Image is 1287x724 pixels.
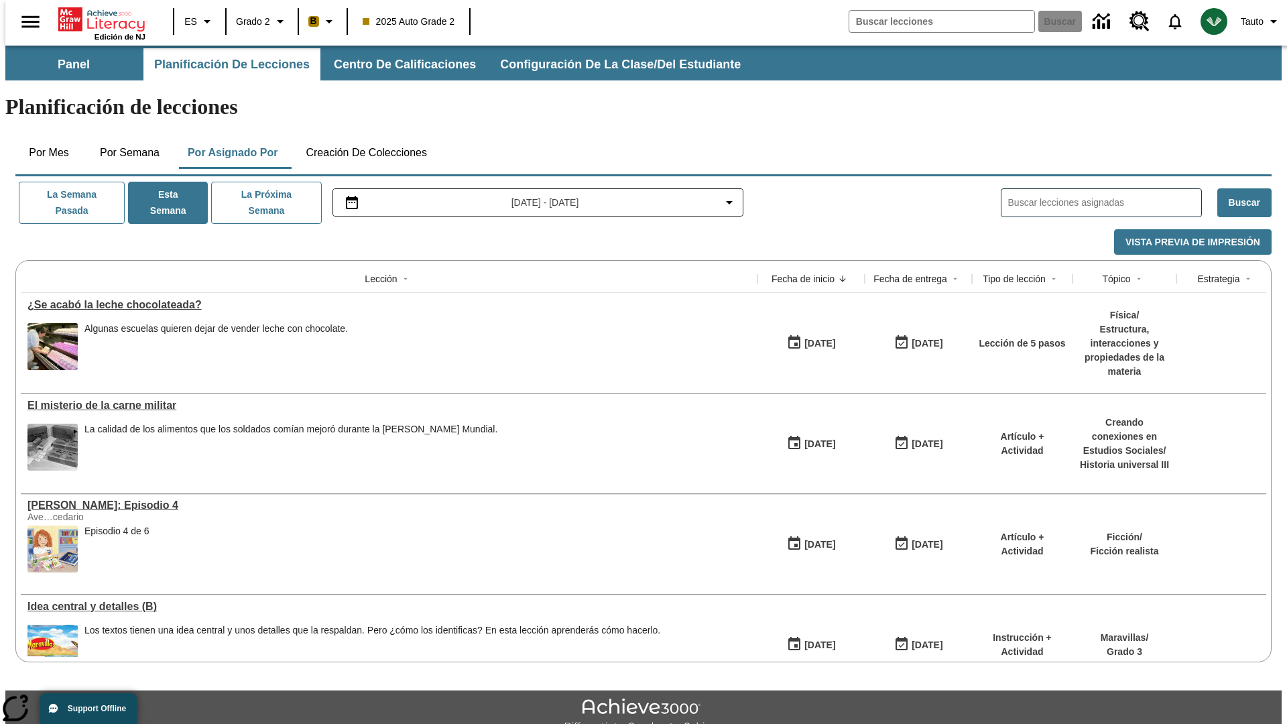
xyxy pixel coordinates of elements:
button: Esta semana [128,182,208,224]
div: [DATE] [804,637,835,654]
span: Configuración de la clase/del estudiante [500,57,741,72]
button: Centro de calificaciones [323,48,487,80]
button: Sort [1240,271,1256,287]
button: Por asignado por [177,137,289,169]
div: Idea central y detalles (B) [27,601,751,613]
button: 09/21/25: Primer día en que estuvo disponible la lección [782,431,840,457]
div: Episodio 4 de 6 [84,526,149,572]
button: Support Offline [40,693,137,724]
div: Tópico [1102,272,1130,286]
a: Idea central y detalles (B), Lecciones [27,601,751,613]
div: Subbarra de navegación [5,48,753,80]
img: portada de Maravillas de tercer grado: una mariposa vuela sobre un campo y un río, con montañas a... [27,625,78,672]
button: 09/21/25: Último día en que podrá accederse la lección [890,632,947,658]
div: Los textos tienen una idea central y unos detalles que la respaldan. Pero ¿cómo los identificas? ... [84,625,660,672]
button: Sort [947,271,963,287]
span: Support Offline [68,704,126,713]
button: La próxima semana [211,182,321,224]
span: Grado 2 [236,15,270,29]
button: Perfil/Configuración [1235,9,1287,34]
div: [DATE] [804,335,835,352]
span: Centro de calificaciones [334,57,476,72]
div: Elena Menope: Episodio 4 [27,499,751,511]
a: Portada [58,6,145,33]
div: Subbarra de navegación [5,46,1282,80]
button: Por semana [89,137,170,169]
button: Por mes [15,137,82,169]
span: Planificación de lecciones [154,57,310,72]
img: image [27,323,78,370]
button: 09/21/25: Primer día en que estuvo disponible la lección [782,330,840,356]
p: Física / [1079,308,1170,322]
span: Edición de NJ [95,33,145,41]
img: Elena está sentada en la mesa de clase, poniendo pegamento en un trozo de papel. Encima de la mes... [27,526,78,572]
div: [DATE] [912,335,942,352]
button: Configuración de la clase/del estudiante [489,48,751,80]
p: Instrucción + Actividad [979,631,1066,659]
div: La calidad de los alimentos que los soldados comían mejoró durante la Segunda Guerra Mundial. [84,424,497,471]
div: Estrategia [1197,272,1239,286]
button: Creación de colecciones [295,137,438,169]
button: Grado: Grado 2, Elige un grado [231,9,294,34]
button: 09/21/25: Último día en que podrá accederse la lección [890,532,947,557]
p: La calidad de los alimentos que los soldados comían mejoró durante la [PERSON_NAME] Mundial. [84,424,497,435]
div: Algunas escuelas quieren dejar de vender leche con chocolate. [84,323,348,370]
svg: Collapse Date Range Filter [721,194,737,210]
p: Grado 3 [1101,645,1149,659]
div: Lección [365,272,397,286]
p: Artículo + Actividad [979,530,1066,558]
div: Tipo de lección [983,272,1046,286]
button: Seleccione el intervalo de fechas opción del menú [339,194,738,210]
button: Vista previa de impresión [1114,229,1272,255]
span: 2025 Auto Grade 2 [363,15,455,29]
div: Episodio 4 de 6 [84,526,149,537]
div: [DATE] [912,637,942,654]
button: Sort [1131,271,1147,287]
span: Panel [58,57,90,72]
a: El misterio de la carne militar , Lecciones [27,400,751,412]
a: Notificaciones [1158,4,1192,39]
button: Planificación de lecciones [143,48,320,80]
span: B [310,13,317,29]
div: [DATE] [804,436,835,452]
div: ¿Se acabó la leche chocolateada? [27,299,751,311]
div: [DATE] [804,536,835,553]
h1: Planificación de lecciones [5,95,1282,119]
button: Sort [397,271,414,287]
button: Sort [1046,271,1062,287]
button: Panel [7,48,141,80]
button: 09/21/25: Último día en que podrá accederse la lección [890,330,947,356]
div: El misterio de la carne militar [27,400,751,412]
input: Buscar lecciones asignadas [1008,193,1201,213]
div: Fecha de inicio [772,272,835,286]
a: ¿Se acabó la leche chocolateada?, Lecciones [27,299,751,311]
img: Fotografía en blanco y negro que muestra cajas de raciones de comida militares con la etiqueta U.... [27,424,78,471]
span: Tauto [1241,15,1264,29]
span: [DATE] - [DATE] [511,196,579,210]
div: [DATE] [912,536,942,553]
p: Ficción realista [1091,544,1159,558]
div: [DATE] [912,436,942,452]
div: Ave…cedario [27,511,229,522]
button: Sort [835,271,851,287]
div: Algunas escuelas quieren dejar de vender leche con chocolate. [84,323,348,335]
button: Boost El color de la clase es anaranjado claro. Cambiar el color de la clase. [303,9,343,34]
p: Creando conexiones en Estudios Sociales / [1079,416,1170,458]
button: Lenguaje: ES, Selecciona un idioma [178,9,221,34]
button: La semana pasada [19,182,125,224]
p: Maravillas / [1101,631,1149,645]
a: Centro de información [1085,3,1121,40]
button: 09/21/25: Último día en que podrá accederse la lección [890,431,947,457]
button: 09/21/25: Primer día en que estuvo disponible la lección [782,632,840,658]
p: Ficción / [1091,530,1159,544]
div: Portada [58,5,145,41]
button: 09/21/25: Primer día en que estuvo disponible la lección [782,532,840,557]
div: Los textos tienen una idea central y unos detalles que la respaldan. Pero ¿cómo los identificas? ... [84,625,660,636]
button: Abrir el menú lateral [11,2,50,42]
div: Fecha de entrega [873,272,947,286]
input: Buscar campo [849,11,1034,32]
button: Buscar [1217,188,1272,217]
